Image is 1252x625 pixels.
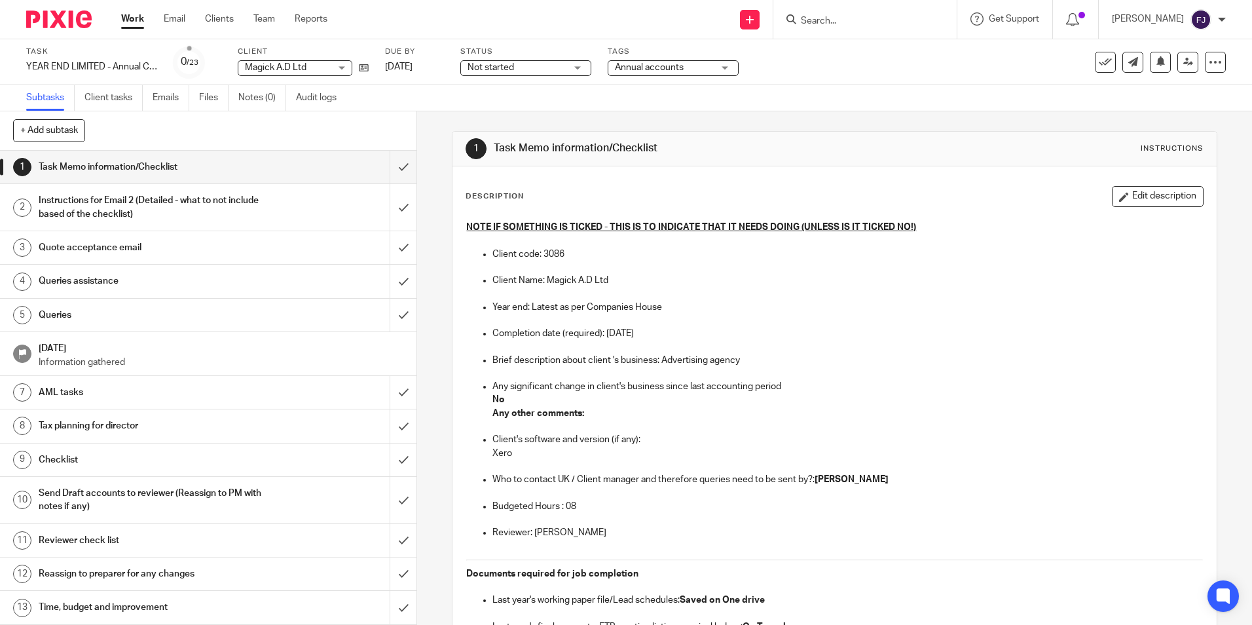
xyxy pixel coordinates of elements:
[492,248,1202,261] p: Client code: 3086
[238,85,286,111] a: Notes (0)
[492,433,1202,446] p: Client's software and version (if any):
[1190,9,1211,30] img: svg%3E
[466,569,638,578] strong: Documents required for job completion
[153,85,189,111] a: Emails
[1141,143,1204,154] div: Instructions
[26,10,92,28] img: Pixie
[13,199,31,217] div: 2
[615,63,684,72] span: Annual accounts
[13,306,31,324] div: 5
[13,238,31,257] div: 3
[492,327,1202,340] p: Completion date (required): [DATE]
[492,354,1202,367] p: Brief description about client 's business: Advertising agency
[39,157,264,177] h1: Task Memo information/Checklist
[84,85,143,111] a: Client tasks
[238,47,369,57] label: Client
[187,59,198,66] small: /23
[39,564,264,584] h1: Reassign to preparer for any changes
[199,85,229,111] a: Files
[39,339,404,355] h1: [DATE]
[39,531,264,550] h1: Reviewer check list
[466,138,487,159] div: 1
[1112,186,1204,207] button: Edit description
[1112,12,1184,26] p: [PERSON_NAME]
[39,356,404,369] p: Information gathered
[121,12,144,26] a: Work
[492,301,1202,314] p: Year end: Latest as per Companies House
[13,158,31,176] div: 1
[181,54,198,69] div: 0
[492,526,1202,539] p: Reviewer: [PERSON_NAME]
[492,594,1202,607] p: Last year's working paper file/Lead schedules:
[13,491,31,509] div: 10
[205,12,234,26] a: Clients
[680,596,765,605] strong: Saved on One drive
[39,191,264,224] h1: Instructions for Email 2 (Detailed - what to not include based of the checklist)
[492,380,1202,393] p: Any significant change in client's business since last accounting period
[13,565,31,583] div: 12
[492,395,505,404] strong: No
[13,383,31,402] div: 7
[164,12,185,26] a: Email
[245,63,306,72] span: Magick A.D Ltd
[468,63,514,72] span: Not started
[608,47,739,57] label: Tags
[296,85,346,111] a: Audit logs
[26,60,157,73] div: YEAR END LIMITED - Annual COMPANY accounts and CT600 return
[989,14,1039,24] span: Get Support
[492,473,1202,486] p: Who to contact UK / Client manager and therefore queries need to be sent by?:
[492,500,1202,513] p: Budgeted Hours : 08
[39,238,264,257] h1: Quote acceptance email
[460,47,591,57] label: Status
[39,416,264,436] h1: Tax planning for director
[39,383,264,402] h1: AML tasks
[26,85,75,111] a: Subtasks
[39,271,264,291] h1: Queries assistance
[494,142,862,155] h1: Task Memo information/Checklist
[13,599,31,617] div: 13
[492,447,1202,460] p: Xero
[815,475,889,484] strong: [PERSON_NAME]
[26,47,157,57] label: Task
[13,417,31,435] div: 8
[39,305,264,325] h1: Queries
[13,531,31,550] div: 11
[39,450,264,470] h1: Checklist
[492,409,584,418] strong: Any other comments:
[253,12,275,26] a: Team
[295,12,327,26] a: Reports
[13,119,85,142] button: + Add subtask
[39,597,264,617] h1: Time, budget and improvement
[13,273,31,291] div: 4
[385,47,444,57] label: Due by
[466,191,524,202] p: Description
[13,451,31,469] div: 9
[492,274,1202,287] p: Client Name: Magick A.D Ltd
[39,483,264,517] h1: Send Draft accounts to reviewer (Reassign to PM with notes if any)
[466,223,916,232] u: NOTE IF SOMETHING IS TICKED - THIS IS TO INDICATE THAT IT NEEDS DOING (UNLESS IS IT TICKED NO!)
[385,62,413,71] span: [DATE]
[800,16,917,28] input: Search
